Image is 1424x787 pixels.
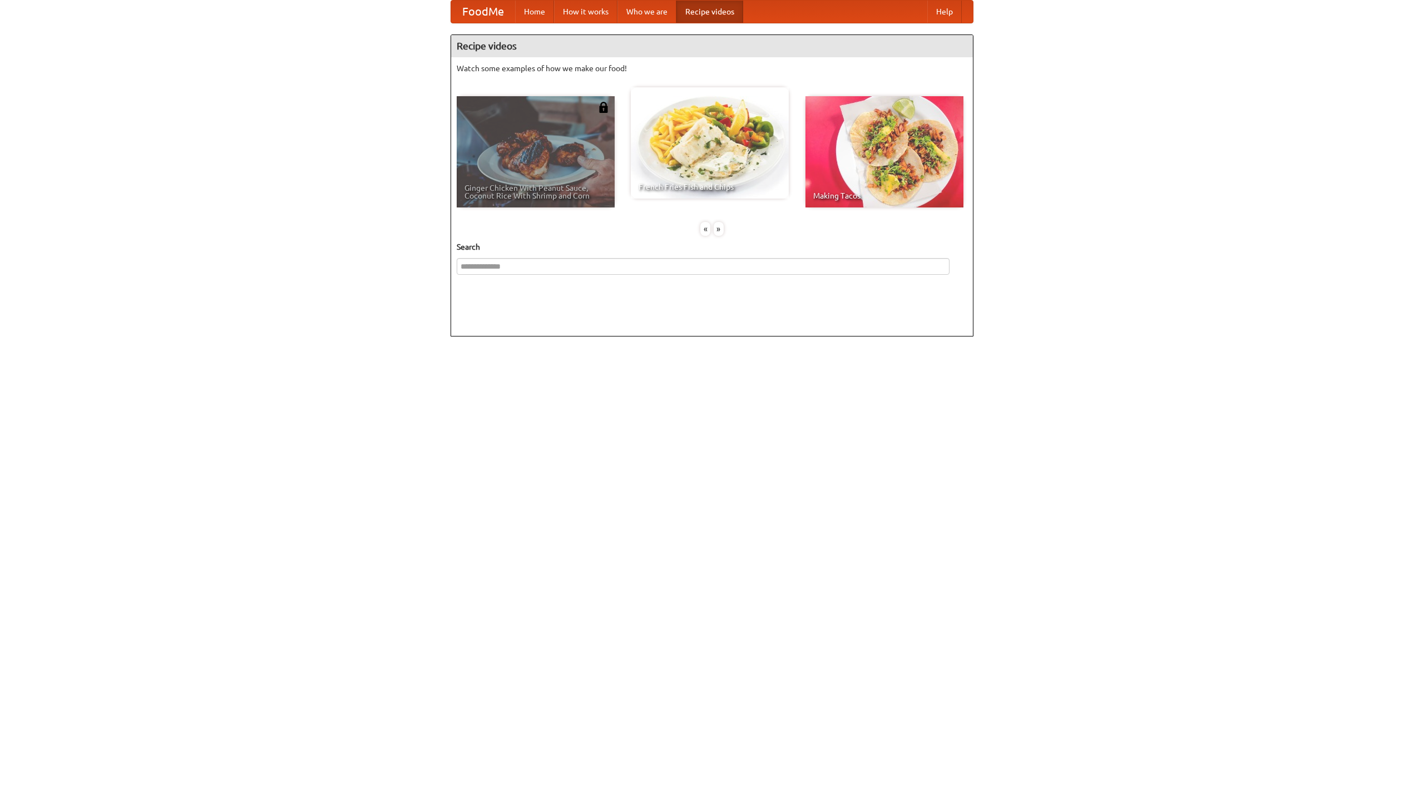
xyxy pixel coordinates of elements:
a: Help [927,1,962,23]
a: Home [515,1,554,23]
a: Recipe videos [676,1,743,23]
a: Making Tacos [805,96,963,207]
a: FoodMe [451,1,515,23]
a: Who we are [617,1,676,23]
div: » [714,222,724,236]
p: Watch some examples of how we make our food! [457,63,967,74]
img: 483408.png [598,102,609,113]
h4: Recipe videos [451,35,973,57]
h5: Search [457,241,967,253]
span: French Fries Fish and Chips [639,183,781,191]
span: Making Tacos [813,192,956,200]
div: « [700,222,710,236]
a: How it works [554,1,617,23]
a: French Fries Fish and Chips [631,87,789,199]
